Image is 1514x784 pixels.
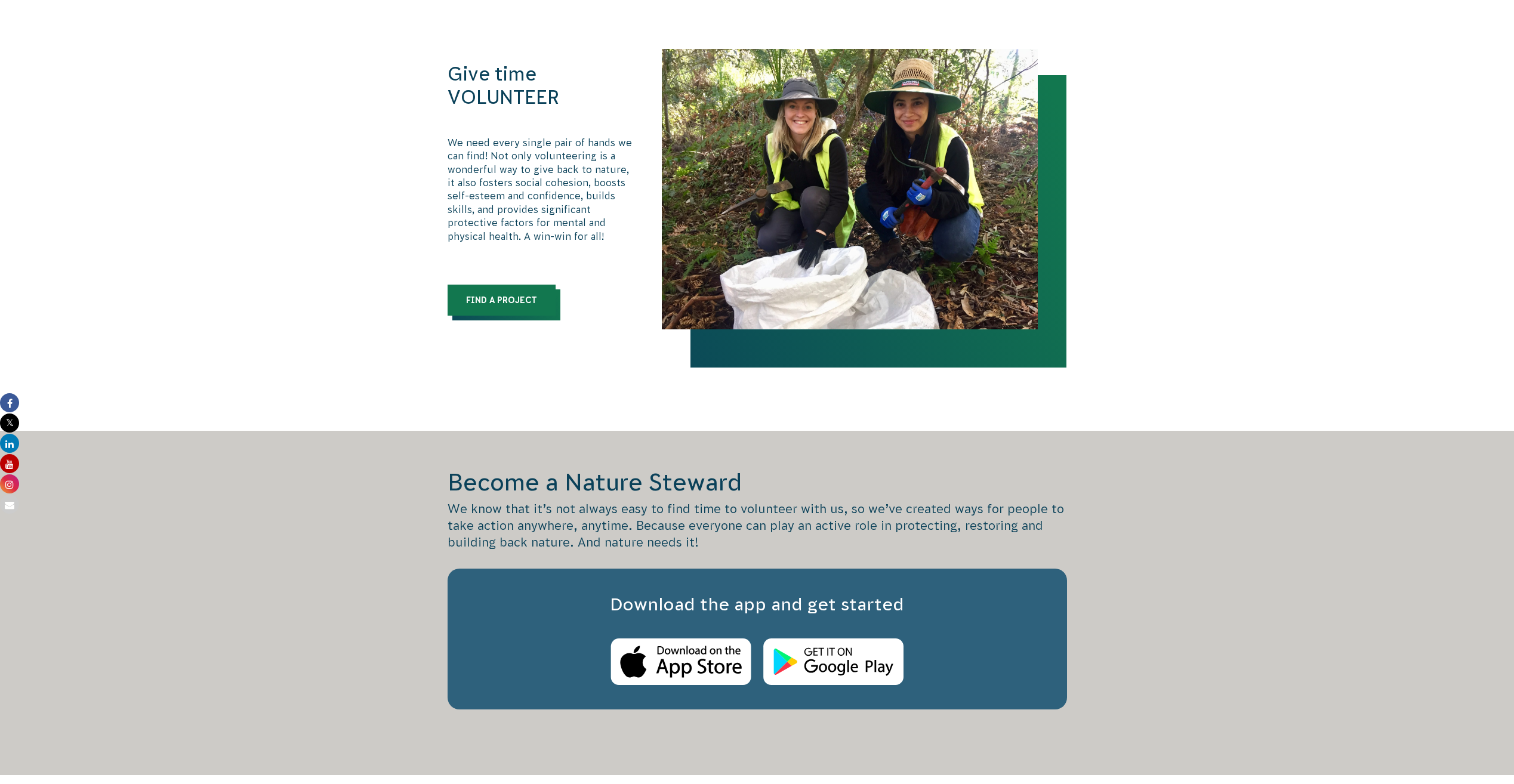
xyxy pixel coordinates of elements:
[448,467,1067,498] h2: Become a Nature Steward
[448,63,637,109] h3: Give time VOLUNTEER
[448,285,556,316] a: Find a Project
[763,638,904,686] img: Android Store Logo
[448,501,1067,551] p: We know that it’s not always easy to find time to volunteer with us, so we’ve created ways for pe...
[448,136,637,243] p: We need every single pair of hands we can find! Not only volunteering is a wonderful way to give ...
[610,638,751,686] img: Apple Store Logo
[471,592,1043,617] h3: Download the app and get started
